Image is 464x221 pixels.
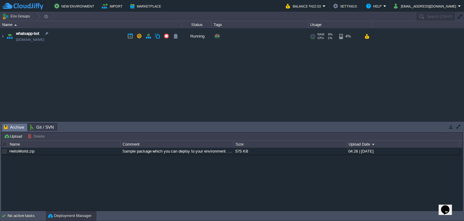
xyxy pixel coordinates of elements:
div: 04:26 | [DATE] [347,148,459,155]
span: Git / SVN [30,124,54,131]
img: AMDAwAAAACH5BAEAAAAALAAAAAABAAEAAAICRAEAOw== [5,28,14,45]
div: 575 KB [234,148,346,155]
div: Sample package which you can deploy to your environment. Feel free to delete and upload a package... [121,148,233,155]
button: Help [366,2,383,10]
span: 6% [327,33,333,36]
button: Import [102,2,124,10]
span: 1% [326,36,332,40]
button: Delete [27,134,47,139]
img: CloudJiffy [2,2,43,10]
span: CPU [317,36,324,40]
div: Status [182,21,211,28]
div: Size [234,141,346,148]
div: Usage [309,21,372,28]
div: Comment [121,141,234,148]
a: [DOMAIN_NAME] [16,37,44,43]
div: Upload Date [347,141,459,148]
iframe: chat widget [439,197,458,215]
button: Settings [333,2,359,10]
span: Archive [4,124,24,131]
button: Env Groups [2,12,32,21]
button: New Environment [54,2,96,10]
div: Name [1,21,181,28]
span: RAM [317,33,324,36]
img: AMDAwAAAACH5BAEAAAAALAAAAAABAAEAAAICRAEAOw== [0,28,5,45]
div: 4% [339,28,359,45]
a: HelloWorld.zip [9,149,34,153]
button: Marketplace [130,2,163,10]
a: whatsapp-bot [16,31,39,37]
div: No active tasks [8,211,45,221]
div: Name [8,141,121,148]
div: Tags [212,21,308,28]
button: Deployment Manager [48,213,92,219]
button: [EMAIL_ADDRESS][DOMAIN_NAME] [394,2,458,10]
button: Upload [4,134,24,139]
button: Balance ₹422.53 [286,2,323,10]
div: Running [182,28,212,45]
img: AMDAwAAAACH5BAEAAAAALAAAAAABAAEAAAICRAEAOw== [14,24,17,26]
